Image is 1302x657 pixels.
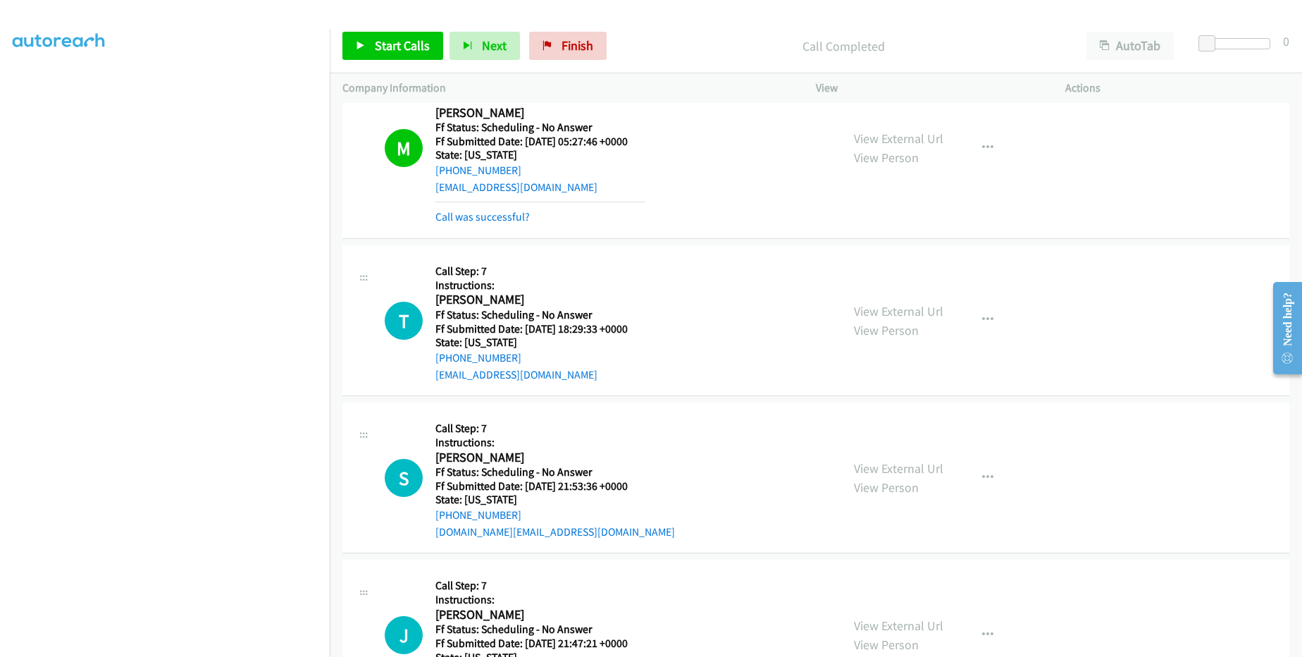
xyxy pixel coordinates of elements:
a: [DOMAIN_NAME][EMAIL_ADDRESS][DOMAIN_NAME] [435,525,675,539]
h2: [PERSON_NAME] [435,105,645,121]
h5: Call Step: 7 [435,264,645,278]
a: View External Url [854,130,943,147]
h5: Ff Status: Scheduling - No Answer [435,121,645,135]
button: Next [449,32,520,60]
h5: State: [US_STATE] [435,148,645,162]
h5: Instructions: [435,436,675,450]
a: View Person [854,479,919,496]
h5: Ff Submitted Date: [DATE] 05:27:46 +0000 [435,135,645,149]
a: [EMAIL_ADDRESS][DOMAIN_NAME] [435,180,597,194]
p: Company Information [342,80,790,97]
h5: Instructions: [435,278,645,293]
a: View Person [854,637,919,653]
a: View Person [854,149,919,166]
a: [PHONE_NUMBER] [435,351,521,364]
h2: [PERSON_NAME] [435,292,645,308]
a: View External Url [854,303,943,319]
iframe: Resource Center [1261,272,1302,384]
a: View External Url [854,460,943,477]
span: Finish [562,37,593,54]
h5: Call Step: 7 [435,579,645,593]
div: The call is yet to be attempted [385,616,423,654]
h2: [PERSON_NAME] [435,450,645,466]
h5: Instructions: [435,593,645,607]
span: Next [482,37,507,54]
a: [PHONE_NUMBER] [435,164,521,177]
h2: [PERSON_NAME] [435,607,645,623]
h5: Ff Status: Scheduling - No Answer [435,465,675,479]
p: Call Completed [626,37,1061,56]
h5: Ff Submitted Date: [DATE] 21:47:21 +0000 [435,637,645,651]
p: View [816,80,1040,97]
span: Start Calls [375,37,430,54]
a: Start Calls [342,32,443,60]
h5: Ff Status: Scheduling - No Answer [435,622,645,637]
a: Finish [529,32,607,60]
h5: Ff Submitted Date: [DATE] 21:53:36 +0000 [435,479,675,493]
p: Actions [1065,80,1289,97]
a: View Person [854,322,919,338]
a: [EMAIL_ADDRESS][DOMAIN_NAME] [435,368,597,381]
h5: Call Step: 7 [435,422,675,436]
h5: State: [US_STATE] [435,493,675,507]
div: The call is yet to be attempted [385,302,423,340]
h1: S [385,459,423,497]
a: View External Url [854,618,943,634]
button: AutoTab [1086,32,1174,60]
h5: State: [US_STATE] [435,336,645,350]
h5: Ff Submitted Date: [DATE] 18:29:33 +0000 [435,322,645,336]
h1: T [385,302,423,340]
h1: J [385,616,423,654]
div: 0 [1283,32,1289,51]
div: The call is yet to be attempted [385,459,423,497]
a: [PHONE_NUMBER] [435,508,521,522]
a: Call was successful? [435,210,530,223]
div: Delay between calls (in seconds) [1205,38,1270,49]
h1: M [385,129,423,167]
h5: Ff Status: Scheduling - No Answer [435,308,645,322]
